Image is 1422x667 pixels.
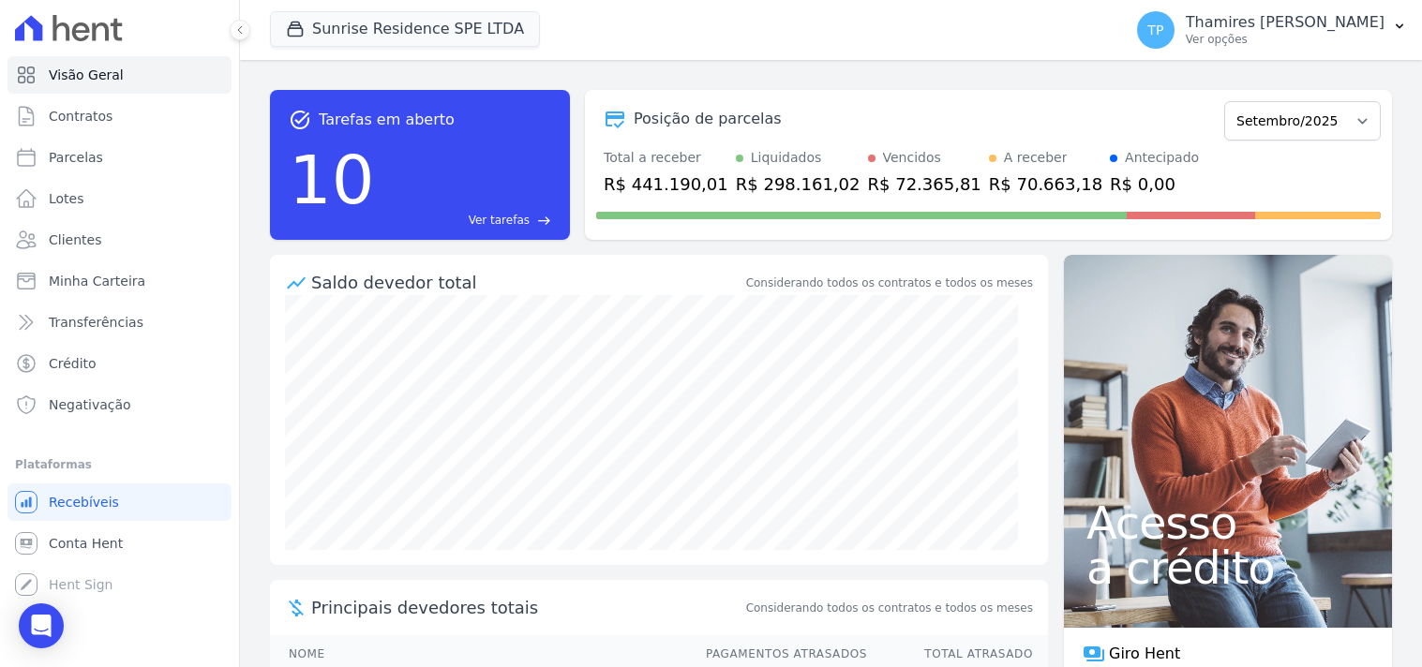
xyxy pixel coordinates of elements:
a: Visão Geral [7,56,232,94]
span: Acesso [1086,500,1370,545]
span: Contratos [49,107,112,126]
a: Clientes [7,221,232,259]
div: R$ 70.663,18 [989,171,1102,197]
div: Saldo devedor total [311,270,742,295]
a: Parcelas [7,139,232,176]
span: a crédito [1086,545,1370,590]
a: Negativação [7,386,232,423]
span: Considerando todos os contratos e todos os meses [746,600,1033,616]
span: east [537,214,551,228]
span: Giro Hent [1109,643,1180,665]
span: Minha Carteira [49,272,145,290]
span: Conta Hent [49,534,123,553]
a: Recebíveis [7,483,232,521]
div: R$ 0,00 [1110,171,1199,197]
a: Transferências [7,304,232,341]
p: Thamires [PERSON_NAME] [1186,13,1385,32]
span: Recebíveis [49,493,119,511]
div: Open Intercom Messenger [19,603,64,648]
a: Conta Hent [7,525,232,562]
button: TP Thamires [PERSON_NAME] Ver opções [1122,4,1422,56]
p: Ver opções [1186,32,1385,47]
div: Considerando todos os contratos e todos os meses [746,274,1033,291]
span: Crédito [49,354,97,373]
div: R$ 441.190,01 [604,171,728,197]
span: Tarefas em aberto [319,109,455,131]
div: Liquidados [751,148,822,168]
div: Antecipado [1125,148,1199,168]
span: task_alt [289,109,311,131]
span: Ver tarefas [469,212,530,229]
div: Vencidos [883,148,941,168]
div: Plataformas [15,453,224,476]
div: R$ 298.161,02 [736,171,861,197]
button: Sunrise Residence SPE LTDA [270,11,540,47]
span: Transferências [49,313,143,332]
span: Parcelas [49,148,103,167]
span: Lotes [49,189,84,208]
a: Lotes [7,180,232,217]
span: Principais devedores totais [311,595,742,620]
a: Contratos [7,97,232,135]
span: Negativação [49,395,131,414]
div: Posição de parcelas [634,108,782,130]
a: Crédito [7,345,232,382]
span: Clientes [49,230,101,249]
span: TP [1147,23,1163,37]
div: A receber [1004,148,1068,168]
div: R$ 72.365,81 [868,171,981,197]
span: Visão Geral [49,66,124,84]
div: 10 [289,131,375,229]
div: Total a receber [604,148,728,168]
a: Ver tarefas east [382,212,551,229]
a: Minha Carteira [7,262,232,300]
